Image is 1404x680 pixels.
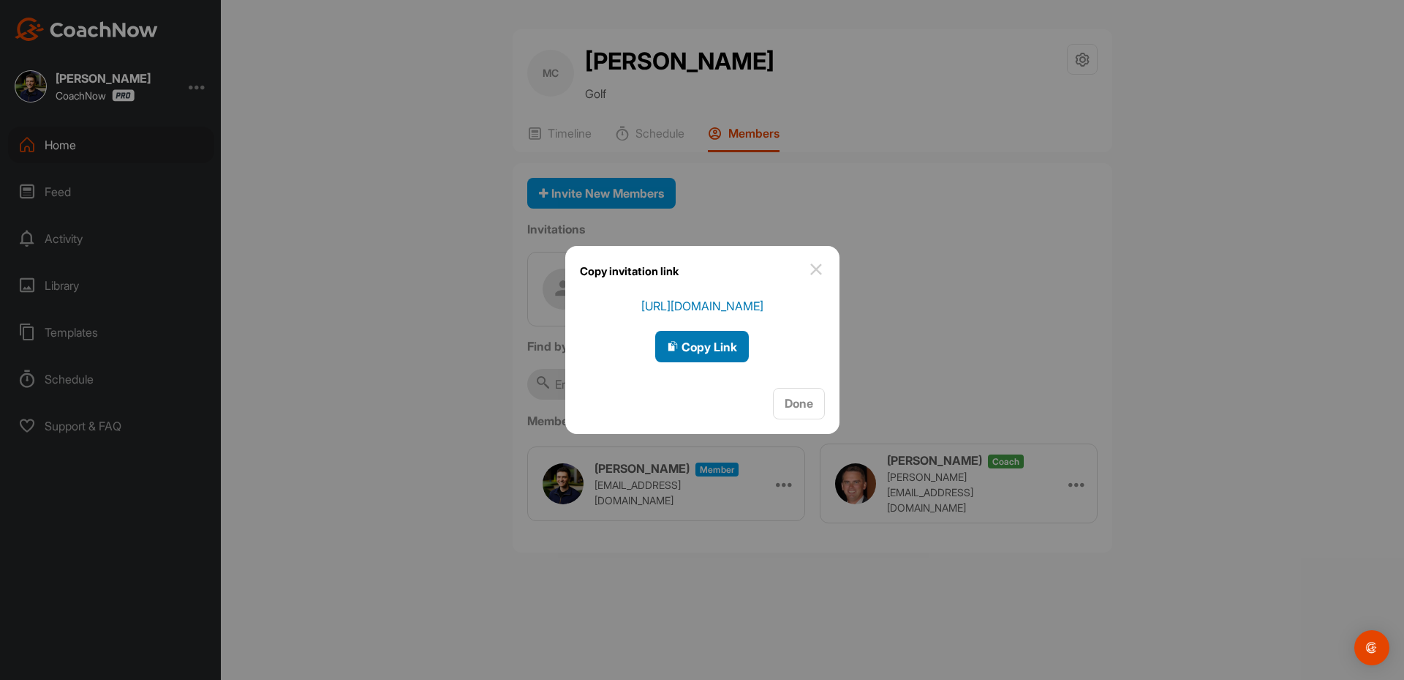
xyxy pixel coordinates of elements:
button: Copy Link [655,331,749,362]
span: Done [785,396,813,411]
button: Done [773,388,825,419]
img: close [807,261,825,278]
div: Open Intercom Messenger [1354,630,1389,665]
p: [URL][DOMAIN_NAME] [641,297,763,315]
h1: Copy invitation link [580,261,679,282]
span: Copy Link [667,340,737,354]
